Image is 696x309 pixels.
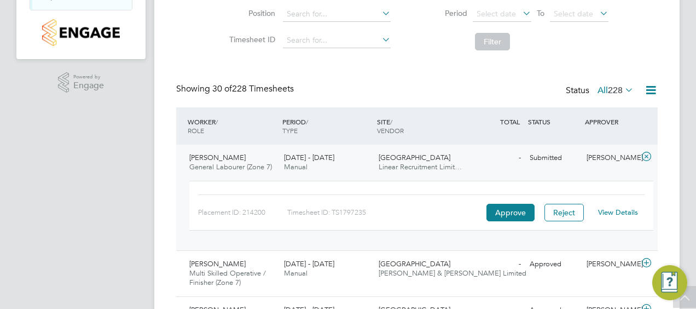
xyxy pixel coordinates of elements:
span: Manual [284,268,308,278]
label: Position [226,8,275,18]
span: TYPE [282,126,298,135]
span: Manual [284,162,308,171]
a: View Details [598,208,638,217]
a: Powered byEngage [58,72,105,93]
span: To [533,6,548,20]
div: - [468,255,525,273]
button: Reject [544,204,584,221]
span: Select date [477,9,516,19]
button: Filter [475,33,510,50]
a: Go to home page [30,19,132,46]
div: WORKER [185,112,280,140]
span: 228 Timesheets [212,83,294,94]
label: All [598,85,634,96]
div: [PERSON_NAME] [582,255,639,273]
span: ROLE [188,126,204,135]
span: [PERSON_NAME] & [PERSON_NAME] Limited [379,268,526,278]
span: Multi Skilled Operative / Finisher (Zone 7) [189,268,266,287]
div: Placement ID: 214200 [198,204,287,221]
div: Showing [176,83,296,95]
span: / [216,117,218,126]
span: VENDOR [377,126,404,135]
span: 30 of [212,83,232,94]
span: [PERSON_NAME] [189,259,246,268]
div: - [468,149,525,167]
span: General Labourer (Zone 7) [189,162,272,171]
div: Timesheet ID: TS1797235 [287,204,484,221]
div: Submitted [525,149,582,167]
input: Search for... [283,33,391,48]
div: [PERSON_NAME] [582,149,639,167]
div: SITE [374,112,469,140]
button: Approve [486,204,535,221]
span: Engage [73,81,104,90]
div: PERIOD [280,112,374,140]
label: Timesheet ID [226,35,275,44]
span: [DATE] - [DATE] [284,153,334,162]
span: [GEOGRAPHIC_DATA] [379,259,450,268]
img: countryside-properties-logo-retina.png [42,19,119,46]
span: [PERSON_NAME] [189,153,246,162]
div: STATUS [525,112,582,131]
span: 228 [608,85,623,96]
input: Search for... [283,7,391,22]
label: Period [418,8,467,18]
span: [DATE] - [DATE] [284,259,334,268]
span: Powered by [73,72,104,82]
span: TOTAL [500,117,520,126]
span: / [306,117,308,126]
button: Engage Resource Center [652,265,687,300]
div: APPROVER [582,112,639,131]
span: Select date [554,9,593,19]
span: Linear Recruitment Limit… [379,162,462,171]
span: / [390,117,392,126]
div: Approved [525,255,582,273]
div: Status [566,83,636,99]
span: [GEOGRAPHIC_DATA] [379,153,450,162]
